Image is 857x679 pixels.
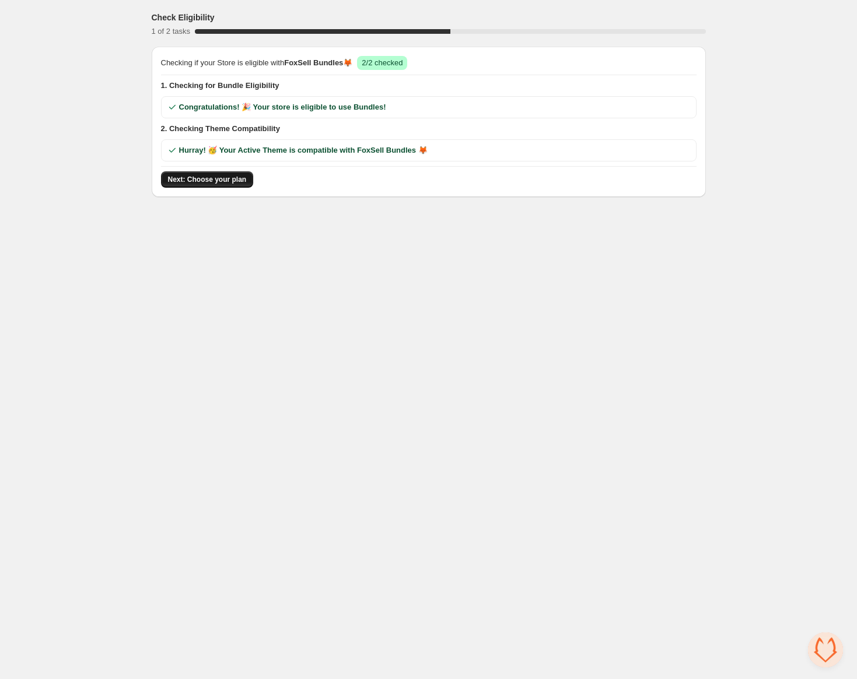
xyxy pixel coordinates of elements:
h3: Check Eligibility [152,12,215,23]
span: FoxSell Bundles [284,58,343,67]
span: Congratulations! 🎉 Your store is eligible to use Bundles! [179,101,386,113]
span: Checking if your Store is eligible with 🦊 [161,57,353,69]
span: 1 of 2 tasks [152,27,190,36]
span: 2. Checking Theme Compatibility [161,123,697,135]
a: Open chat [808,632,843,667]
span: Next: Choose your plan [168,175,247,184]
span: 2/2 checked [362,58,403,67]
span: 1. Checking for Bundle Eligibility [161,80,697,92]
button: Next: Choose your plan [161,171,254,188]
span: Hurray! 🥳 Your Active Theme is compatible with FoxSell Bundles 🦊 [179,145,428,156]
